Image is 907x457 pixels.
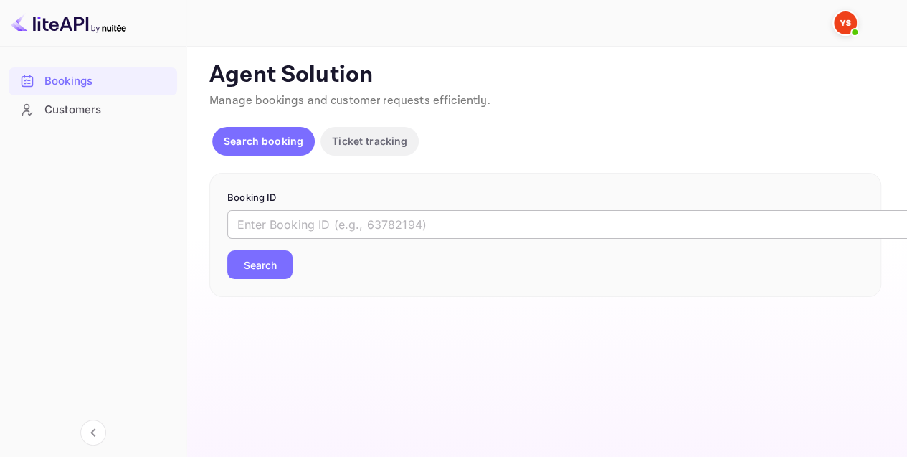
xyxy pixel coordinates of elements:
[227,250,293,279] button: Search
[9,67,177,94] a: Bookings
[332,133,407,149] p: Ticket tracking
[44,102,170,118] div: Customers
[9,67,177,95] div: Bookings
[209,93,490,108] span: Manage bookings and customer requests efficiently.
[834,11,857,34] img: Yandex Support
[227,191,863,205] p: Booking ID
[9,96,177,123] a: Customers
[44,73,170,90] div: Bookings
[11,11,126,34] img: LiteAPI logo
[80,420,106,446] button: Collapse navigation
[9,96,177,124] div: Customers
[209,61,881,90] p: Agent Solution
[224,133,303,149] p: Search booking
